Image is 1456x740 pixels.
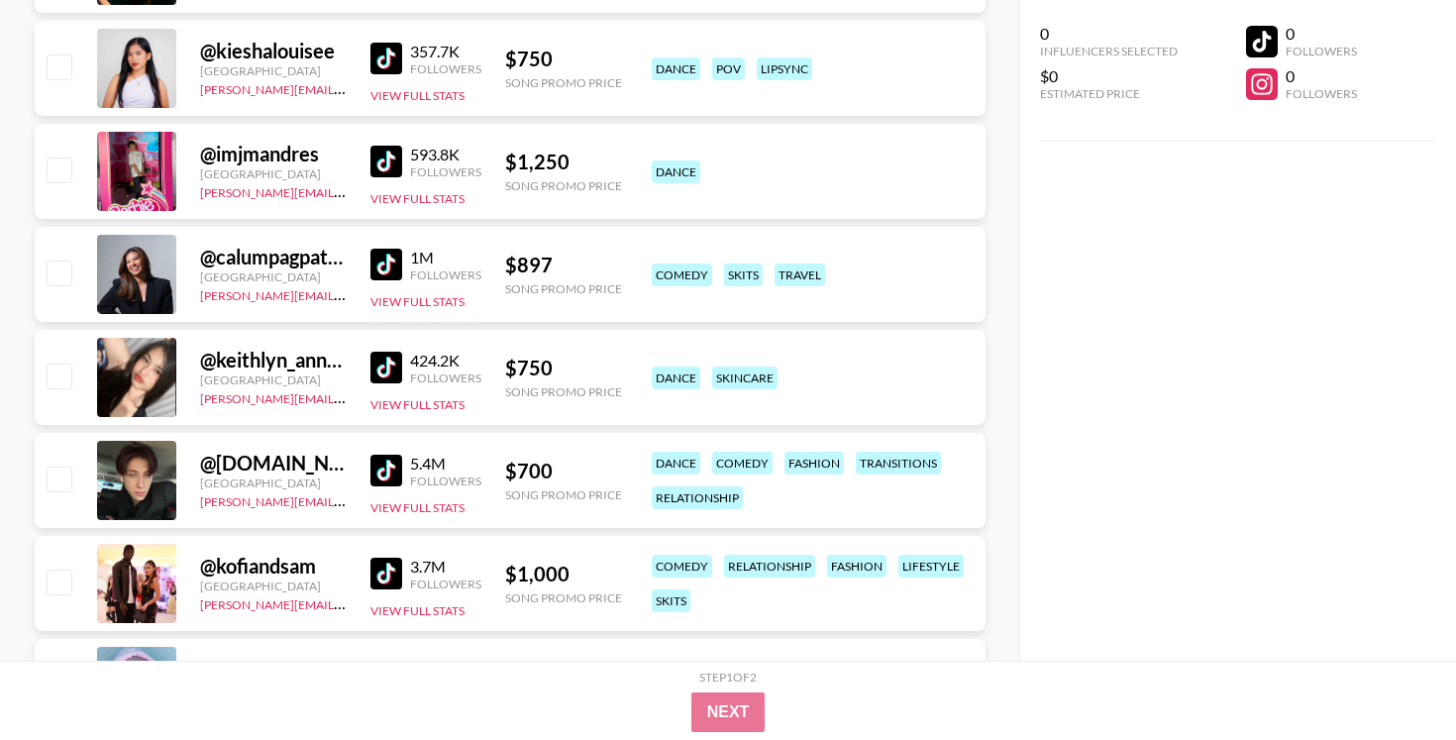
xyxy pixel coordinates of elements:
[410,145,481,164] div: 593.8K
[724,264,763,286] div: skits
[505,178,622,193] div: Song Promo Price
[1286,86,1357,101] div: Followers
[652,486,743,509] div: relationship
[370,558,402,589] img: TikTok
[505,47,622,71] div: $ 750
[652,452,700,475] div: dance
[370,500,465,515] button: View Full Stats
[652,555,712,578] div: comedy
[505,356,622,380] div: $ 750
[1040,66,1178,86] div: $0
[410,164,481,179] div: Followers
[505,459,622,483] div: $ 700
[200,348,347,372] div: @ keithlyn_anne1
[775,264,825,286] div: travel
[410,660,481,680] div: 20.3M
[370,397,465,412] button: View Full Stats
[505,75,622,90] div: Song Promo Price
[410,61,481,76] div: Followers
[1040,86,1178,101] div: Estimated Price
[200,39,347,63] div: @ kieshalouisee
[1040,44,1178,58] div: Influencers Selected
[200,451,347,476] div: @ [DOMAIN_NAME]
[200,269,347,284] div: [GEOGRAPHIC_DATA]
[200,476,347,490] div: [GEOGRAPHIC_DATA]
[505,590,622,605] div: Song Promo Price
[505,253,622,277] div: $ 897
[370,191,465,206] button: View Full Stats
[200,166,347,181] div: [GEOGRAPHIC_DATA]
[410,42,481,61] div: 357.7K
[370,294,465,309] button: View Full Stats
[200,372,347,387] div: [GEOGRAPHIC_DATA]
[410,351,481,370] div: 424.2K
[200,181,587,200] a: [PERSON_NAME][EMAIL_ADDRESS][PERSON_NAME][DOMAIN_NAME]
[200,554,347,579] div: @ kofiandsam
[410,557,481,577] div: 3.7M
[898,555,964,578] div: lifestyle
[505,281,622,296] div: Song Promo Price
[1357,641,1432,716] iframe: Drift Widget Chat Controller
[410,248,481,267] div: 1M
[652,160,700,183] div: dance
[200,657,347,682] div: @ graecabasee
[410,370,481,385] div: Followers
[370,352,402,383] img: TikTok
[712,367,778,389] div: skincare
[505,384,622,399] div: Song Promo Price
[712,57,745,80] div: pov
[1040,24,1178,44] div: 0
[200,387,587,406] a: [PERSON_NAME][EMAIL_ADDRESS][PERSON_NAME][DOMAIN_NAME]
[200,490,493,509] a: [PERSON_NAME][EMAIL_ADDRESS][DOMAIN_NAME]
[652,57,700,80] div: dance
[505,487,622,502] div: Song Promo Price
[410,577,481,591] div: Followers
[410,267,481,282] div: Followers
[652,264,712,286] div: comedy
[370,603,465,618] button: View Full Stats
[200,579,347,593] div: [GEOGRAPHIC_DATA]
[410,474,481,488] div: Followers
[200,593,587,612] a: [PERSON_NAME][EMAIL_ADDRESS][PERSON_NAME][DOMAIN_NAME]
[200,284,493,303] a: [PERSON_NAME][EMAIL_ADDRESS][DOMAIN_NAME]
[200,245,347,269] div: @ calumpagpatrise
[712,452,773,475] div: comedy
[200,78,587,97] a: [PERSON_NAME][EMAIL_ADDRESS][PERSON_NAME][DOMAIN_NAME]
[200,142,347,166] div: @ imjmandres
[1286,66,1357,86] div: 0
[827,555,886,578] div: fashion
[200,63,347,78] div: [GEOGRAPHIC_DATA]
[1286,24,1357,44] div: 0
[370,146,402,177] img: TikTok
[699,670,757,685] div: Step 1 of 2
[1286,44,1357,58] div: Followers
[652,367,700,389] div: dance
[856,452,941,475] div: transitions
[724,555,815,578] div: relationship
[784,452,844,475] div: fashion
[691,692,766,732] button: Next
[757,57,812,80] div: lipsync
[370,249,402,280] img: TikTok
[370,455,402,486] img: TikTok
[505,150,622,174] div: $ 1,250
[410,454,481,474] div: 5.4M
[370,43,402,74] img: TikTok
[370,88,465,103] button: View Full Stats
[505,562,622,586] div: $ 1,000
[652,589,690,612] div: skits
